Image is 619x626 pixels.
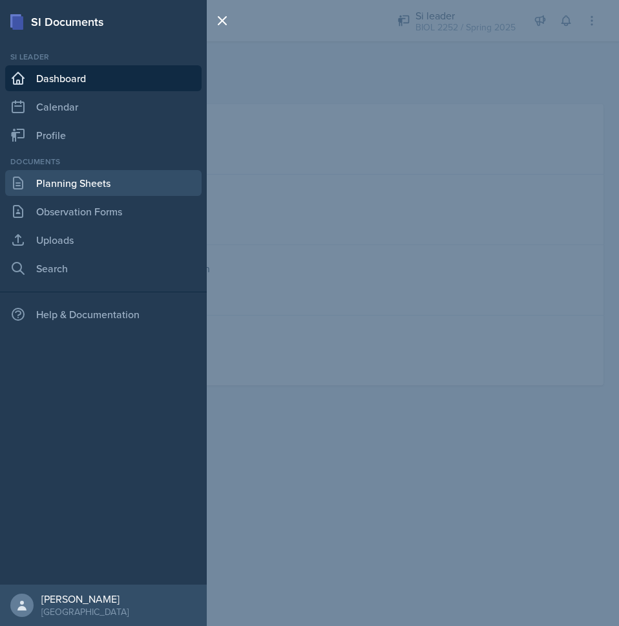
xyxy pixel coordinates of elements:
div: Si leader [5,51,202,63]
div: Help & Documentation [5,301,202,327]
a: Profile [5,122,202,148]
a: Observation Forms [5,199,202,224]
div: Documents [5,156,202,167]
a: Calendar [5,94,202,120]
a: Uploads [5,227,202,253]
div: [GEOGRAPHIC_DATA] [41,605,129,618]
a: Planning Sheets [5,170,202,196]
div: [PERSON_NAME] [41,592,129,605]
a: Dashboard [5,65,202,91]
a: Search [5,255,202,281]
